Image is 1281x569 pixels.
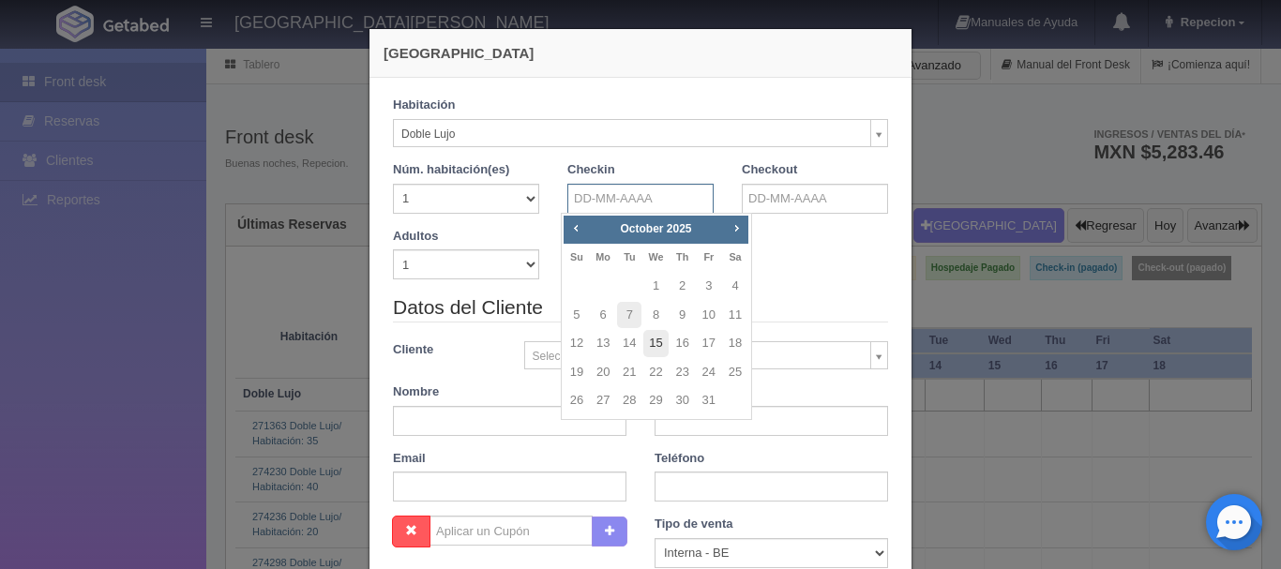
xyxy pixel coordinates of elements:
[617,387,641,414] a: 28
[533,342,864,370] span: Seleccionar / Crear cliente
[393,293,888,322] legend: Datos del Cliente
[393,450,426,468] label: Email
[671,330,695,357] a: 16
[595,251,610,262] span: Monday
[393,228,438,246] label: Adultos
[643,273,668,300] a: 1
[655,450,704,468] label: Teléfono
[393,119,888,147] a: Doble Lujo
[393,97,455,114] label: Habitación
[671,302,695,329] a: 9
[617,330,641,357] a: 14
[742,184,888,214] input: DD-MM-AAAA
[565,359,589,386] a: 19
[697,359,721,386] a: 24
[723,330,747,357] a: 18
[643,387,668,414] a: 29
[729,251,741,262] span: Saturday
[697,302,721,329] a: 10
[565,330,589,357] a: 12
[384,43,897,63] h4: [GEOGRAPHIC_DATA]
[655,516,733,533] label: Tipo de venta
[567,161,615,179] label: Checkin
[697,330,721,357] a: 17
[567,184,714,214] input: DD-MM-AAAA
[643,359,668,386] a: 22
[697,387,721,414] a: 31
[617,359,641,386] a: 21
[565,217,586,238] a: Prev
[401,120,863,148] span: Doble Lujo
[617,302,641,329] a: 7
[723,273,747,300] a: 4
[729,220,744,235] span: Next
[671,273,695,300] a: 2
[591,302,615,329] a: 6
[723,359,747,386] a: 25
[591,387,615,414] a: 27
[742,161,797,179] label: Checkout
[643,302,668,329] a: 8
[591,359,615,386] a: 20
[697,273,721,300] a: 3
[723,302,747,329] a: 11
[591,330,615,357] a: 13
[568,220,583,235] span: Prev
[667,222,692,235] span: 2025
[565,302,589,329] a: 5
[430,516,593,546] input: Aplicar un Cupón
[671,387,695,414] a: 30
[524,341,889,369] a: Seleccionar / Crear cliente
[620,222,663,235] span: October
[393,383,439,401] label: Nombre
[703,251,714,262] span: Friday
[393,161,509,179] label: Núm. habitación(es)
[671,359,695,386] a: 23
[379,341,510,359] label: Cliente
[565,387,589,414] a: 26
[676,251,688,262] span: Thursday
[624,251,635,262] span: Tuesday
[648,251,663,262] span: Wednesday
[643,330,668,357] a: 15
[570,251,583,262] span: Sunday
[727,217,747,238] a: Next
